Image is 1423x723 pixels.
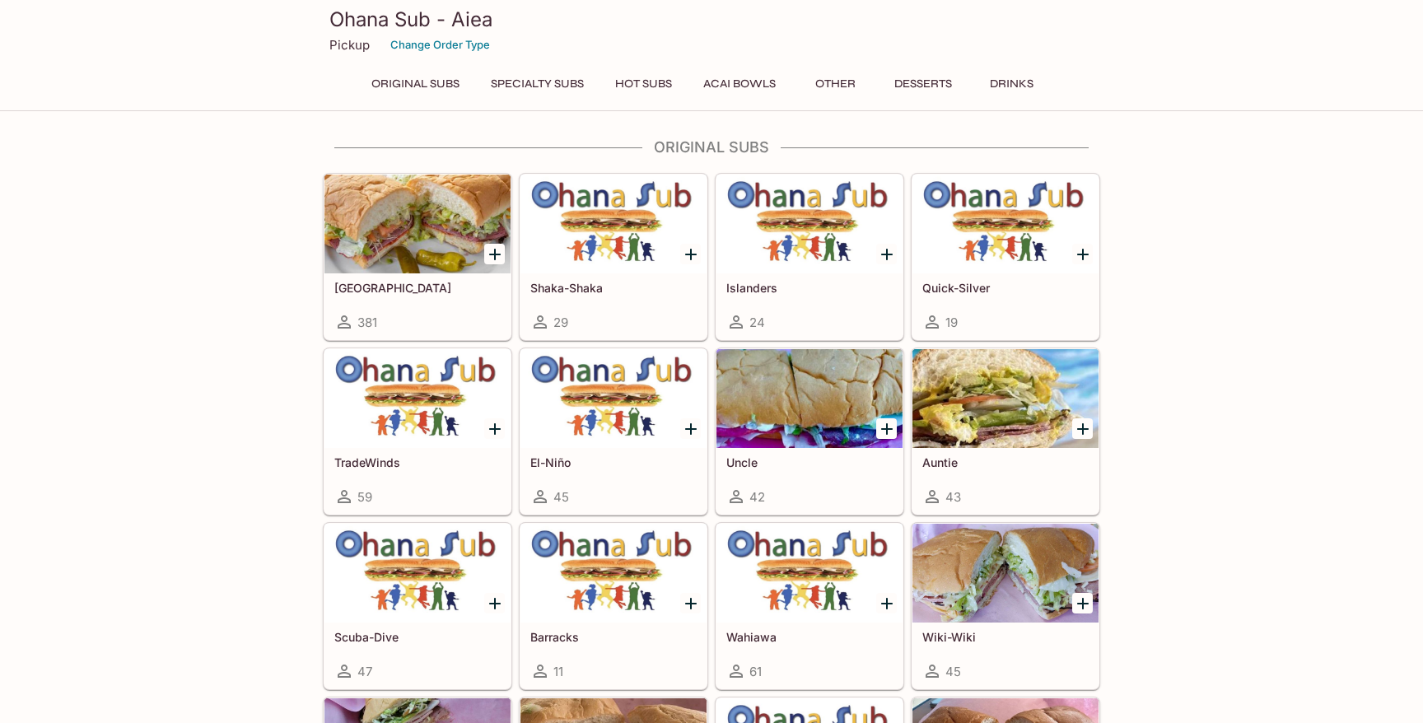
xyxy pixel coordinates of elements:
h5: Shaka-Shaka [530,281,697,295]
div: Wahiawa [716,524,903,623]
span: 45 [553,489,569,505]
h5: Uncle [726,455,893,469]
span: 19 [945,315,958,330]
a: El-Niño45 [520,348,707,515]
div: Italinano [324,175,511,273]
div: Uncle [716,349,903,448]
h5: TradeWinds [334,455,501,469]
button: Add Uncle [876,418,897,439]
span: 43 [945,489,961,505]
button: Original Subs [362,72,469,96]
a: Quick-Silver19 [912,174,1099,340]
a: Wiki-Wiki45 [912,523,1099,689]
button: Add Barracks [680,593,701,613]
button: Add Shaka-Shaka [680,244,701,264]
h5: Barracks [530,630,697,644]
div: Wiki-Wiki [912,524,1099,623]
a: Auntie43 [912,348,1099,515]
div: Barracks [520,524,707,623]
span: 61 [749,664,762,679]
a: [GEOGRAPHIC_DATA]381 [324,174,511,340]
div: Auntie [912,349,1099,448]
h5: Wiki-Wiki [922,630,1089,644]
button: Drinks [974,72,1048,96]
button: Hot Subs [606,72,681,96]
button: Add TradeWinds [484,418,505,439]
span: 11 [553,664,563,679]
button: Other [798,72,872,96]
button: Acai Bowls [694,72,785,96]
a: Uncle42 [716,348,903,515]
button: Specialty Subs [482,72,593,96]
span: 47 [357,664,372,679]
a: Wahiawa61 [716,523,903,689]
h3: Ohana Sub - Aiea [329,7,1094,32]
button: Add Quick-Silver [1072,244,1093,264]
button: Add Wahiawa [876,593,897,613]
h5: [GEOGRAPHIC_DATA] [334,281,501,295]
h5: Wahiawa [726,630,893,644]
h5: Scuba-Dive [334,630,501,644]
p: Pickup [329,37,370,53]
button: Add Islanders [876,244,897,264]
a: Shaka-Shaka29 [520,174,707,340]
span: 381 [357,315,377,330]
h5: Auntie [922,455,1089,469]
div: Islanders [716,175,903,273]
h5: Quick-Silver [922,281,1089,295]
button: Add El-Niño [680,418,701,439]
button: Add Italinano [484,244,505,264]
div: Scuba-Dive [324,524,511,623]
span: 59 [357,489,372,505]
a: Scuba-Dive47 [324,523,511,689]
h5: El-Niño [530,455,697,469]
span: 24 [749,315,765,330]
button: Add Scuba-Dive [484,593,505,613]
button: Add Auntie [1072,418,1093,439]
button: Desserts [885,72,961,96]
a: Barracks11 [520,523,707,689]
button: Add Wiki-Wiki [1072,593,1093,613]
div: Quick-Silver [912,175,1099,273]
span: 42 [749,489,765,505]
button: Change Order Type [383,32,497,58]
h5: Islanders [726,281,893,295]
a: Islanders24 [716,174,903,340]
div: Shaka-Shaka [520,175,707,273]
span: 45 [945,664,961,679]
div: El-Niño [520,349,707,448]
a: TradeWinds59 [324,348,511,515]
h4: Original Subs [323,138,1100,156]
div: TradeWinds [324,349,511,448]
span: 29 [553,315,568,330]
